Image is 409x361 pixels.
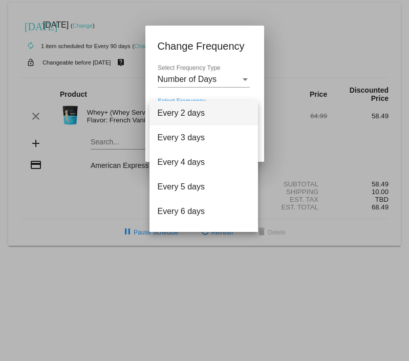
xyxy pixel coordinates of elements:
span: Every 6 days [158,199,250,224]
span: Every 5 days [158,175,250,199]
span: Every 3 days [158,125,250,150]
span: Every 2 days [158,101,250,125]
span: Every 4 days [158,150,250,175]
span: Every 7 days [158,224,250,248]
